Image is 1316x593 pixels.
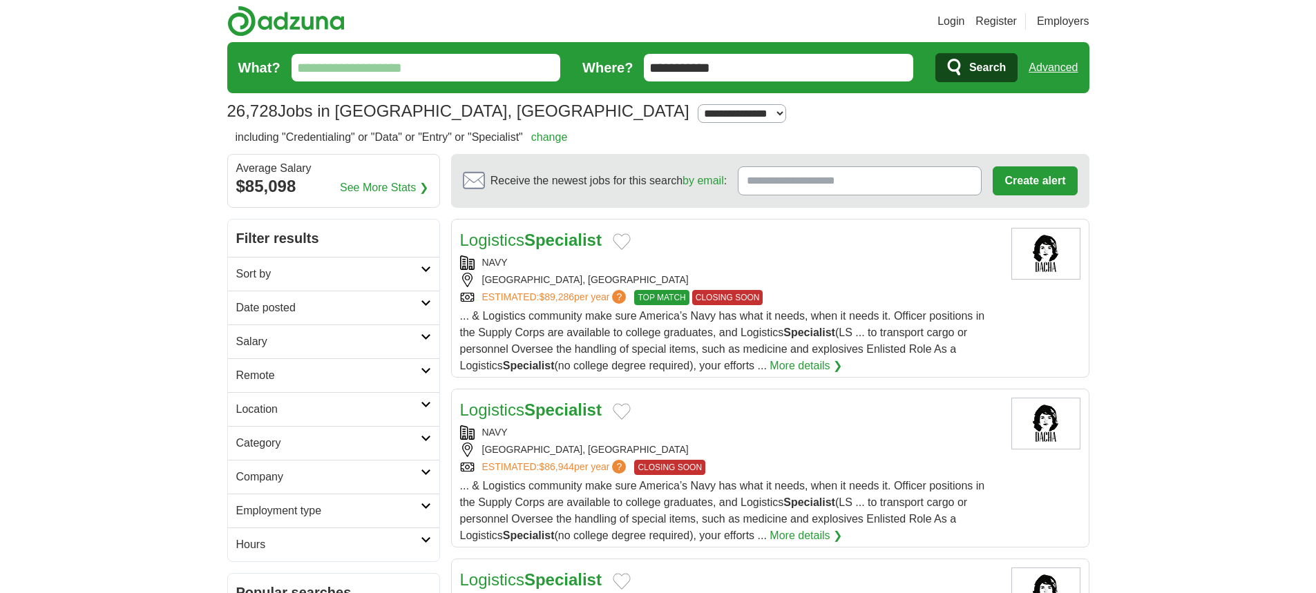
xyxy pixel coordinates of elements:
[460,310,985,371] span: ... & Logistics community make sure America’s Navy has what it needs, when it needs it. Officer p...
[482,290,629,305] a: ESTIMATED:$89,286per year?
[460,443,1000,457] div: [GEOGRAPHIC_DATA], [GEOGRAPHIC_DATA]
[612,460,626,474] span: ?
[935,53,1018,82] button: Search
[236,174,431,199] div: $85,098
[993,166,1077,195] button: Create alert
[1011,398,1080,449] img: Dacha Navy Yard logo
[1037,13,1089,30] a: Employers
[524,400,602,419] strong: Specialist
[236,266,421,282] h2: Sort by
[634,290,689,305] span: TOP MATCH
[460,400,602,419] a: LogisticsSpecialist
[490,173,727,189] span: Receive the newest jobs for this search :
[236,401,421,418] h2: Location
[783,327,835,338] strong: Specialist
[340,179,428,196] a: See More Stats ❯
[539,461,574,472] span: $86,944
[227,6,345,37] img: Adzuna logo
[531,131,568,143] a: change
[482,257,508,268] a: NAVY
[236,503,421,519] h2: Employment type
[1029,54,1078,81] a: Advanced
[503,529,555,541] strong: Specialist
[969,54,1006,81] span: Search
[482,427,508,438] a: NAVY
[482,460,629,475] a: ESTIMATED:$86,944per year?
[228,527,439,561] a: Hours
[524,231,602,249] strong: Specialist
[227,99,278,124] span: 26,728
[236,367,421,384] h2: Remote
[634,460,705,475] span: CLOSING SOON
[228,426,439,460] a: Category
[460,273,1000,287] div: [GEOGRAPHIC_DATA], [GEOGRAPHIC_DATA]
[228,220,439,257] h2: Filter results
[460,480,985,541] span: ... & Logistics community make sure America’s Navy has what it needs, when it needs it. Officer p...
[524,570,602,589] strong: Specialist
[227,101,689,120] h1: Jobs in [GEOGRAPHIC_DATA], [GEOGRAPHIC_DATA]
[228,257,439,291] a: Sort by
[613,233,631,250] button: Add to favorite jobs
[770,358,842,374] a: More details ❯
[770,527,842,544] a: More details ❯
[613,573,631,590] button: Add to favorite jobs
[692,290,763,305] span: CLOSING SOON
[236,469,421,485] h2: Company
[975,13,1017,30] a: Register
[228,324,439,358] a: Salary
[228,460,439,494] a: Company
[228,392,439,426] a: Location
[236,163,431,174] div: Average Salary
[582,57,633,78] label: Where?
[613,403,631,420] button: Add to favorite jobs
[236,435,421,451] h2: Category
[238,57,280,78] label: What?
[503,360,555,371] strong: Specialist
[683,175,724,186] a: by email
[236,300,421,316] h2: Date posted
[460,570,602,589] a: LogisticsSpecialist
[236,333,421,350] h2: Salary
[1011,228,1080,280] img: Dacha Navy Yard logo
[236,536,421,553] h2: Hours
[612,290,626,304] span: ?
[236,129,568,146] h2: including "Credentialing" or "Data" or "Entry" or "Specialist"
[539,291,574,302] span: $89,286
[228,494,439,527] a: Employment type
[937,13,964,30] a: Login
[783,496,835,508] strong: Specialist
[228,358,439,392] a: Remote
[460,231,602,249] a: LogisticsSpecialist
[228,291,439,324] a: Date posted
